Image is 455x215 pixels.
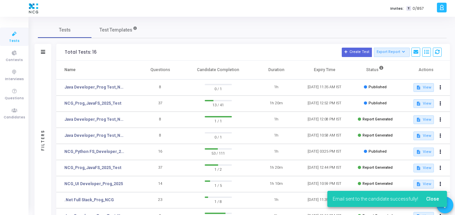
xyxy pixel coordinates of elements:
[252,176,301,192] td: 1h 10m
[301,61,349,79] th: Expiry Time
[65,50,96,55] div: Total Tests: 16
[363,117,393,121] span: Report Generated
[426,196,439,202] span: Close
[5,76,24,82] span: Interviews
[205,85,232,92] span: 0 / 1
[301,128,349,144] td: [DATE] 10:58 AM IST
[301,112,349,128] td: [DATE] 12:08 PM IST
[9,38,19,44] span: Tests
[252,79,301,96] td: 1h
[205,182,232,189] span: 1 / 5
[136,61,184,79] th: Questions
[416,133,421,138] mat-icon: description
[136,192,184,208] td: 23
[416,150,421,154] mat-icon: description
[252,160,301,176] td: 1h 20m
[416,117,421,122] mat-icon: description
[6,57,23,63] span: Contests
[136,79,184,96] td: 8
[59,26,71,34] span: Tests
[413,148,434,156] button: View
[205,166,232,172] span: 1 / 2
[252,144,301,160] td: 1h
[413,164,434,172] button: View
[390,6,404,11] label: Invites:
[64,149,126,155] a: NCG_Python FS_Developer_2025
[342,48,372,57] button: Create Test
[301,79,349,96] td: [DATE] 11:35 AM IST
[64,197,114,203] a: .Net Full Stack_Prog_NCG
[363,181,393,186] span: Report Generated
[416,101,421,106] mat-icon: description
[363,165,393,170] span: Report Generated
[252,128,301,144] td: 1h
[136,128,184,144] td: 8
[64,116,126,122] a: Java Developer_Prog Test_NCG
[136,176,184,192] td: 14
[369,101,387,105] span: Published
[301,176,349,192] td: [DATE] 10:59 PM IST
[301,192,349,208] td: [DATE] 11:35 PM IST
[136,96,184,112] td: 37
[64,165,121,171] a: NCG_Prog_JavaFS_2025_Test
[301,144,349,160] td: [DATE] 03:25 PM IST
[64,132,126,139] a: Java Developer_Prog Test_NCG
[4,115,25,120] span: Candidates
[27,2,40,15] img: logo
[413,115,434,124] button: View
[416,166,421,170] mat-icon: description
[402,61,450,79] th: Actions
[406,6,411,11] span: T
[40,103,46,177] div: Filters
[301,96,349,112] td: [DATE] 12:52 PM IST
[205,150,232,156] span: 53 / 111
[349,61,402,79] th: Status
[56,61,136,79] th: Name
[301,160,349,176] td: [DATE] 12:44 PM IST
[333,196,418,202] span: Email sent to the candidate successfully!
[64,84,126,90] a: Java Developer_Prog Test_NCG
[205,101,232,108] span: 13 / 41
[64,181,123,187] a: NCG_UI Developer_Prog_2025
[416,85,421,90] mat-icon: description
[369,85,387,89] span: Published
[252,61,301,79] th: Duration
[413,180,434,189] button: View
[205,117,232,124] span: 1 / 1
[416,182,421,186] mat-icon: description
[413,99,434,108] button: View
[369,149,387,154] span: Published
[413,131,434,140] button: View
[374,48,410,57] button: Export Report
[205,133,232,140] span: 0 / 1
[136,160,184,176] td: 37
[136,144,184,160] td: 16
[412,6,424,11] span: 0/857
[100,26,132,34] span: Test Templates
[363,133,393,138] span: Report Generated
[205,198,232,205] span: 1 / 8
[421,193,444,205] button: Close
[136,112,184,128] td: 8
[252,112,301,128] td: 1h
[5,96,24,101] span: Questions
[64,100,121,106] a: NCG_Prog_JavaFS_2025_Test
[252,96,301,112] td: 1h 20m
[413,83,434,92] button: View
[184,61,252,79] th: Candidate Completion
[252,192,301,208] td: 1h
